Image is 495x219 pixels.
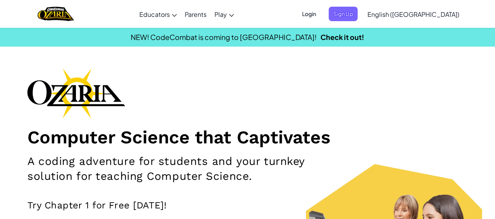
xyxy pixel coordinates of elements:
h1: Computer Science that Captivates [27,126,468,148]
a: English ([GEOGRAPHIC_DATA]) [364,4,463,25]
h2: A coding adventure for students and your turnkey solution for teaching Computer Science. [27,154,322,184]
img: Home [38,6,74,22]
a: Parents [181,4,211,25]
span: Play [214,10,227,18]
a: Check it out! [320,33,364,42]
a: Educators [135,4,181,25]
span: English ([GEOGRAPHIC_DATA]) [367,10,459,18]
span: NEW! CodeCombat is coming to [GEOGRAPHIC_DATA]! [131,33,317,42]
button: Login [297,7,321,21]
p: Try Chapter 1 for Free [DATE]! [27,199,468,211]
button: Sign Up [329,7,358,21]
a: Ozaria by CodeCombat logo [38,6,74,22]
a: Play [211,4,238,25]
img: Ozaria branding logo [27,68,125,118]
span: Educators [139,10,170,18]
